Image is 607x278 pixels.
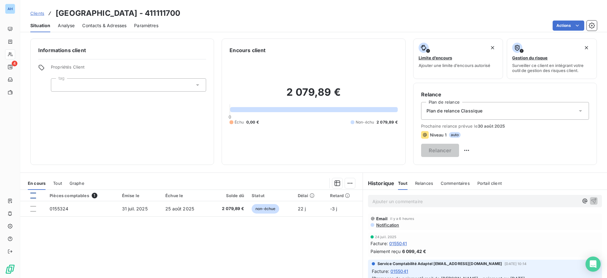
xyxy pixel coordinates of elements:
[92,193,97,198] span: 1
[28,181,46,186] span: En cours
[5,4,15,14] div: AH
[375,235,397,239] span: 24 juil. 2025
[298,193,322,198] div: Délai
[53,181,62,186] span: Tout
[70,181,84,186] span: Graphe
[50,193,114,198] div: Pièces comptables
[252,193,290,198] div: Statut
[505,262,526,266] span: [DATE] 10:14
[12,61,17,66] span: 4
[363,179,395,187] h6: Historique
[415,181,433,186] span: Relances
[389,240,407,247] span: 0155041
[377,119,398,125] span: 2 079,89 €
[165,206,194,211] span: 25 août 2025
[398,181,408,186] span: Tout
[376,222,399,227] span: Notification
[419,63,490,68] span: Ajouter une limite d’encours autorisé
[5,264,15,274] img: Logo LeanPay
[229,114,231,119] span: 0
[82,22,126,29] span: Contacts & Adresses
[553,21,584,31] button: Actions
[56,82,61,88] input: Ajouter une valeur
[421,144,459,157] button: Relancer
[413,39,503,79] button: Limite d’encoursAjouter une limite d’encours autorisé
[402,248,426,255] span: 6 099,42 €
[213,206,244,212] span: 2 079,89 €
[30,22,50,29] span: Situation
[5,62,15,72] a: 4
[134,22,158,29] span: Paramètres
[252,204,279,214] span: non-échue
[38,46,206,54] h6: Informations client
[372,268,389,275] span: Facture :
[122,193,158,198] div: Émise le
[56,8,180,19] h3: [GEOGRAPHIC_DATA] - 411111700
[441,181,470,186] span: Commentaires
[230,86,397,105] h2: 2 079,89 €
[586,257,601,272] div: Open Intercom Messenger
[512,63,592,73] span: Surveiller ce client en intégrant votre outil de gestion des risques client.
[51,64,206,73] span: Propriétés Client
[230,46,266,54] h6: Encours client
[390,217,414,221] span: il y a 6 heures
[390,268,408,275] span: 0155041
[449,132,461,138] span: auto
[507,39,597,79] button: Gestion du risqueSurveiller ce client en intégrant votre outil de gestion des risques client.
[426,108,483,114] span: Plan de relance Classique
[213,193,244,198] div: Solde dû
[419,55,452,60] span: Limite d’encours
[376,216,388,221] span: Email
[330,206,337,211] span: -3 j
[58,22,75,29] span: Analyse
[477,181,502,186] span: Portail client
[356,119,374,125] span: Non-échu
[421,124,589,129] span: Prochaine relance prévue le
[371,240,388,247] span: Facture :
[430,132,446,137] span: Niveau 1
[165,193,205,198] div: Échue le
[371,248,401,255] span: Paiement reçu
[512,55,548,60] span: Gestion du risque
[421,91,589,98] h6: Relance
[122,206,148,211] span: 31 juil. 2025
[478,124,505,129] span: 30 août 2025
[50,206,68,211] span: 0155324
[377,261,502,267] span: Service Comptabilité Adaptel [EMAIL_ADDRESS][DOMAIN_NAME]
[30,11,44,16] span: Clients
[298,206,306,211] span: 22 j
[30,10,44,16] a: Clients
[246,119,259,125] span: 0,00 €
[330,193,359,198] div: Retard
[235,119,244,125] span: Échu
